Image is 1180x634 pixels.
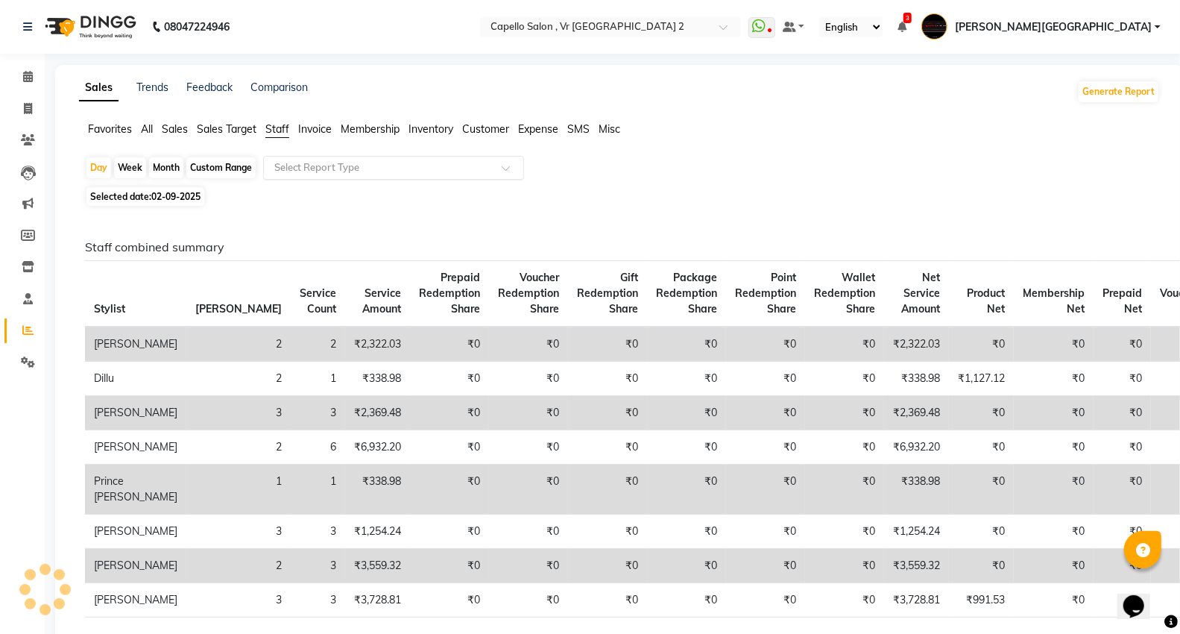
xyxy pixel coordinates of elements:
[949,583,1014,618] td: ₹991.53
[814,271,875,316] span: Wallet Redemption Share
[408,122,453,136] span: Inventory
[647,362,726,396] td: ₹0
[805,396,884,430] td: ₹0
[726,549,805,583] td: ₹0
[568,465,647,515] td: ₹0
[568,583,647,618] td: ₹0
[647,430,726,465] td: ₹0
[94,302,125,316] span: Stylist
[489,396,568,430] td: ₹0
[949,465,1014,515] td: ₹0
[1094,465,1151,515] td: ₹0
[967,286,1005,316] span: Product Net
[86,157,111,178] div: Day
[949,430,1014,465] td: ₹0
[291,430,345,465] td: 6
[568,549,647,583] td: ₹0
[489,327,568,362] td: ₹0
[114,157,146,178] div: Week
[1094,396,1151,430] td: ₹0
[38,6,140,48] img: logo
[88,122,132,136] span: Favorites
[1102,286,1142,316] span: Prepaid Net
[345,430,410,465] td: ₹6,932.20
[250,81,308,94] a: Comparison
[291,515,345,549] td: 3
[462,122,509,136] span: Customer
[141,122,153,136] span: All
[735,271,796,316] span: Point Redemption Share
[921,13,947,40] img: Capello VR Mall
[518,122,558,136] span: Expense
[410,549,489,583] td: ₹0
[186,327,291,362] td: 2
[85,583,186,618] td: [PERSON_NAME]
[726,465,805,515] td: ₹0
[577,271,638,316] span: Gift Redemption Share
[647,396,726,430] td: ₹0
[726,327,805,362] td: ₹0
[362,286,401,316] span: Service Amount
[726,583,805,618] td: ₹0
[186,465,291,515] td: 1
[1094,515,1151,549] td: ₹0
[291,362,345,396] td: 1
[162,122,188,136] span: Sales
[195,302,282,316] span: [PERSON_NAME]
[197,122,256,136] span: Sales Target
[884,549,949,583] td: ₹3,559.32
[805,515,884,549] td: ₹0
[1094,430,1151,465] td: ₹0
[567,122,590,136] span: SMS
[345,549,410,583] td: ₹3,559.32
[85,327,186,362] td: [PERSON_NAME]
[884,465,949,515] td: ₹338.98
[186,362,291,396] td: 2
[1117,574,1165,619] iframe: chat widget
[949,549,1014,583] td: ₹0
[489,465,568,515] td: ₹0
[410,327,489,362] td: ₹0
[79,75,119,101] a: Sales
[1014,515,1094,549] td: ₹0
[410,396,489,430] td: ₹0
[1014,362,1094,396] td: ₹0
[1014,430,1094,465] td: ₹0
[949,396,1014,430] td: ₹0
[345,327,410,362] td: ₹2,322.03
[955,19,1152,35] span: [PERSON_NAME][GEOGRAPHIC_DATA]
[291,327,345,362] td: 2
[884,515,949,549] td: ₹1,254.24
[489,430,568,465] td: ₹0
[149,157,183,178] div: Month
[498,271,559,316] span: Voucher Redemption Share
[1094,583,1151,618] td: ₹0
[410,515,489,549] td: ₹0
[1014,465,1094,515] td: ₹0
[85,549,186,583] td: [PERSON_NAME]
[345,362,410,396] td: ₹338.98
[599,122,620,136] span: Misc
[949,362,1014,396] td: ₹1,127.12
[805,465,884,515] td: ₹0
[489,583,568,618] td: ₹0
[291,549,345,583] td: 3
[1023,286,1085,316] span: Membership Net
[410,362,489,396] td: ₹0
[85,430,186,465] td: [PERSON_NAME]
[186,396,291,430] td: 3
[1094,327,1151,362] td: ₹0
[884,327,949,362] td: ₹2,322.03
[656,271,717,316] span: Package Redemption Share
[726,515,805,549] td: ₹0
[1014,396,1094,430] td: ₹0
[345,515,410,549] td: ₹1,254.24
[647,327,726,362] td: ₹0
[136,81,168,94] a: Trends
[568,327,647,362] td: ₹0
[901,271,940,316] span: Net Service Amount
[291,465,345,515] td: 1
[884,430,949,465] td: ₹6,932.20
[647,515,726,549] td: ₹0
[265,122,289,136] span: Staff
